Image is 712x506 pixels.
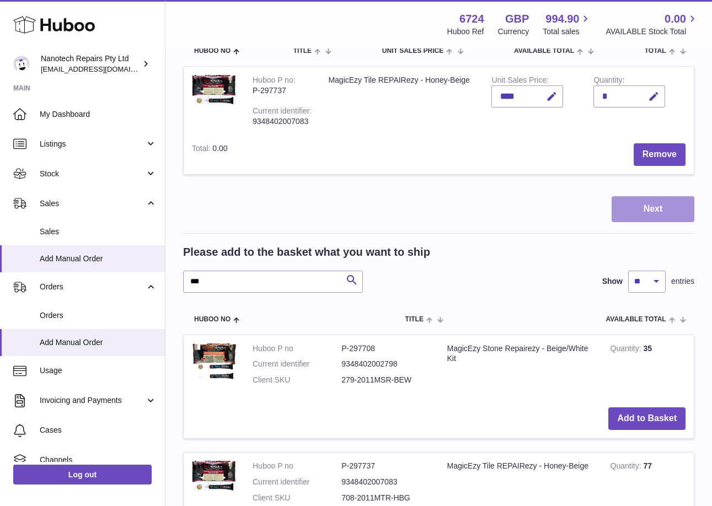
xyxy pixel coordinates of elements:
[341,493,430,503] dd: 708-2011MTR-HBG
[611,461,644,473] strong: Quantity
[253,343,341,354] dt: Huboo P no
[40,395,145,406] span: Invoicing and Payments
[606,12,699,37] a: 0.00 AVAILABLE Stock Total
[382,47,443,55] span: Unit Sales Price
[545,12,579,26] span: 994.90
[447,26,484,37] div: Huboo Ref
[253,85,312,96] div: P-297737
[602,335,694,400] td: 35
[439,335,602,400] td: MagicEzy Stone Repairezy - Beige/White Kit
[253,76,296,87] div: Huboo P no
[192,75,236,105] img: MagicEzy Tile REPAIRezy - Honey-Beige
[40,198,145,209] span: Sales
[514,47,574,55] span: AVAILABLE Total
[253,359,341,369] dt: Current identifier
[253,116,312,127] div: 9348402007083
[40,254,157,264] span: Add Manual Order
[40,455,157,465] span: Channels
[341,343,430,354] dd: P-297708
[253,477,341,487] dt: Current identifier
[40,365,157,376] span: Usage
[634,143,686,166] button: Remove
[192,343,236,380] img: MagicEzy Stone Repairezy - Beige/White Kit
[606,26,699,37] span: AVAILABLE Stock Total
[459,12,484,26] strong: 6724
[665,12,686,26] span: 0.00
[194,316,231,323] span: Huboo no
[543,12,592,37] a: 994.90 Total sales
[40,425,157,435] span: Cases
[671,276,694,287] span: entries
[405,316,424,323] span: Title
[40,337,157,348] span: Add Manual Order
[212,144,227,153] span: 0.00
[194,47,231,55] span: Huboo no
[40,282,145,292] span: Orders
[40,169,145,179] span: Stock
[192,461,236,491] img: MagicEzy Tile REPAIRezy - Honey-Beige
[253,493,341,503] dt: Client SKU
[606,316,666,323] span: AVAILABLE Total
[341,375,430,385] dd: 279-2011MSR-BEW
[40,109,157,120] span: My Dashboard
[341,359,430,369] dd: 9348402002798
[253,375,341,385] dt: Client SKU
[293,47,312,55] span: Title
[183,245,430,260] h2: Please add to the basket what you want to ship
[491,76,548,87] label: Unit Sales Price
[341,461,430,471] dd: P-297737
[593,76,624,87] label: Quantity
[611,344,644,356] strong: Quantity
[543,26,592,37] span: Total sales
[608,407,686,430] button: Add to Basket
[40,139,145,149] span: Listings
[612,196,694,222] button: Next
[13,465,152,485] a: Log out
[498,26,529,37] div: Currency
[41,53,140,74] div: Nanotech Repairs Pty Ltd
[40,310,157,321] span: Orders
[41,64,162,73] span: [EMAIL_ADDRESS][DOMAIN_NAME]
[192,144,212,155] label: Total
[645,47,666,55] span: Total
[320,67,483,135] td: MagicEzy Tile REPAIRezy - Honey-Beige
[341,477,430,487] dd: 9348402007083
[40,227,157,237] span: Sales
[253,106,312,118] div: Current identifier
[13,56,30,72] img: info@nanotechrepairs.com
[505,12,529,26] strong: GBP
[602,276,623,287] label: Show
[253,461,341,471] dt: Huboo P no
